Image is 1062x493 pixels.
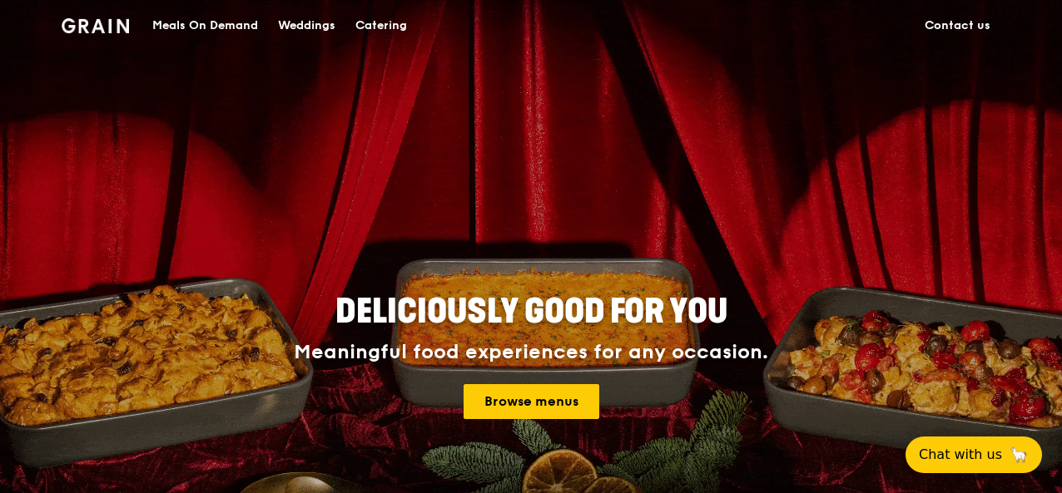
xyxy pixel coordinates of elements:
div: Meals On Demand [152,1,258,51]
span: 🦙 [1009,445,1029,465]
div: Catering [355,1,407,51]
div: Meaningful food experiences for any occasion. [231,341,831,364]
a: Contact us [915,1,1000,51]
button: Chat with us🦙 [906,436,1042,473]
div: Weddings [278,1,335,51]
a: Browse menus [464,384,599,419]
a: Catering [345,1,417,51]
a: Weddings [268,1,345,51]
img: Grain [62,18,129,33]
span: Deliciously good for you [335,292,727,332]
span: Chat with us [919,445,1002,465]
